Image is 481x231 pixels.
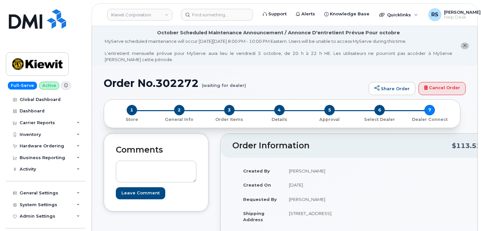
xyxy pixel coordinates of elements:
[355,115,405,122] a: 6 Select Dealer
[452,140,481,152] div: $113.52
[104,77,365,89] h1: Order No.302272
[419,82,466,95] a: Cancel Order
[374,105,385,115] span: 6
[283,164,354,178] td: [PERSON_NAME]
[357,117,402,123] p: Select Dealer
[257,117,302,123] p: Details
[243,182,271,188] strong: Created On
[105,38,452,62] div: MyServe scheduled maintenance will occur [DATE][DATE] 8:00 PM - 10:00 PM Eastern. Users will be u...
[283,192,354,206] td: [PERSON_NAME]
[254,115,304,122] a: 4 Details
[232,141,452,150] h2: Order Information
[109,115,154,122] a: 1 Store
[461,42,469,49] button: close notification
[116,145,196,155] h2: Comments
[369,82,415,95] a: Share Order
[243,211,264,222] strong: Shipping Address
[157,117,202,123] p: General Info
[174,105,185,115] span: 2
[243,197,277,202] strong: Requested By
[307,117,352,123] p: Approval
[202,77,246,88] small: (waiting for dealer)
[274,105,285,115] span: 4
[116,187,165,199] input: Leave Comment
[157,29,400,36] div: October Scheduled Maintenance Announcement / Annonce D'entretient Prévue Pour octobre
[154,115,204,122] a: 2 General Info
[453,203,476,226] iframe: Messenger Launcher
[283,206,354,226] td: [STREET_ADDRESS]
[243,168,270,173] strong: Created By
[224,105,235,115] span: 3
[204,115,254,122] a: 3 Order Items
[127,105,137,115] span: 1
[324,105,335,115] span: 5
[283,178,354,192] td: [DATE]
[305,115,355,122] a: 5 Approval
[112,117,151,123] p: Store
[207,117,252,123] p: Order Items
